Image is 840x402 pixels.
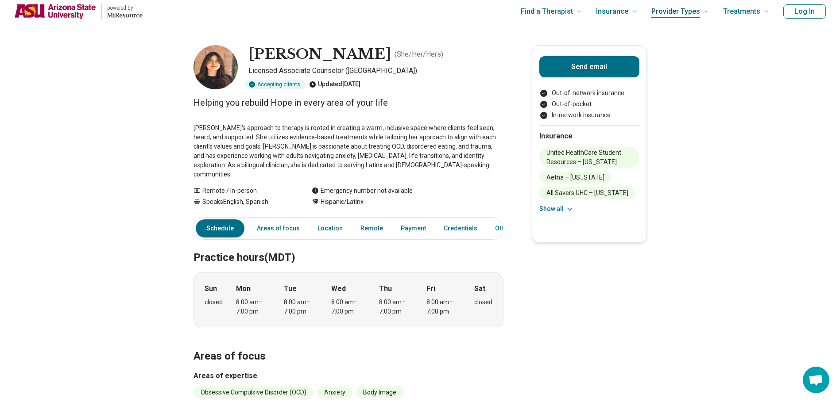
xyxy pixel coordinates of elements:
[539,187,635,199] li: All Savers UHC – [US_STATE]
[196,219,244,237] a: Schedule
[107,4,143,11] p: powered by
[309,80,360,89] div: Updated [DATE]
[194,371,503,381] h3: Areas of expertise
[236,283,251,294] strong: Mon
[194,123,503,179] p: [PERSON_NAME]'s approach to therapy is rooted in creating a warm, inclusive space where clients f...
[321,197,364,207] span: Hispanic/Latinx
[426,298,461,316] div: 8:00 am – 7:00 pm
[539,131,639,142] h2: Insurance
[194,186,294,195] div: Remote / In-person
[248,65,503,76] p: Licensed Associate Counselor ([GEOGRAPHIC_DATA])
[474,283,485,294] strong: Sat
[379,298,413,316] div: 8:00 am – 7:00 pm
[539,100,639,109] li: Out-of-pocket
[205,283,217,294] strong: Sun
[723,5,760,18] span: Treatments
[194,96,503,109] p: Helping you rebuild Hope in every area of your life
[194,328,503,364] h2: Areas of focus
[245,80,306,89] div: Accepting clients
[395,49,443,60] p: ( She/Her/Hers )
[474,298,492,307] div: closed
[539,88,639,120] ul: Payment options
[539,56,639,77] button: Send email
[194,45,238,89] img: Patricia Berry, Licensed Associate Counselor (LAC)
[194,387,314,398] li: Obsessive Compulsive Disorder (OCD)
[521,5,573,18] span: Find a Therapist
[539,88,639,98] li: Out-of-network insurance
[205,298,223,307] div: closed
[312,219,348,237] a: Location
[312,186,413,195] div: Emergency number not available
[596,5,628,18] span: Insurance
[331,283,346,294] strong: Wed
[395,219,431,237] a: Payment
[539,147,639,168] li: United HealthCare Student Resources – [US_STATE]
[194,229,503,265] h2: Practice hours (MDT)
[194,197,294,207] div: Speaks English, Spanish
[438,219,483,237] a: Credentials
[379,283,392,294] strong: Thu
[539,111,639,120] li: In-network insurance
[284,283,297,294] strong: Tue
[355,219,388,237] a: Remote
[539,172,612,184] li: Aetna – [US_STATE]
[284,298,318,316] div: 8:00 am – 7:00 pm
[248,45,391,64] h1: [PERSON_NAME]
[194,272,503,327] div: When does the program meet?
[783,4,826,19] button: Log In
[356,387,403,398] li: Body Image
[317,387,352,398] li: Anxiety
[651,5,700,18] span: Provider Types
[252,219,305,237] a: Areas of focus
[331,298,365,316] div: 8:00 am – 7:00 pm
[236,298,270,316] div: 8:00 am – 7:00 pm
[490,219,522,237] a: Other
[803,367,829,393] div: Chat abierto
[426,283,435,294] strong: Fri
[539,204,574,214] button: Show all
